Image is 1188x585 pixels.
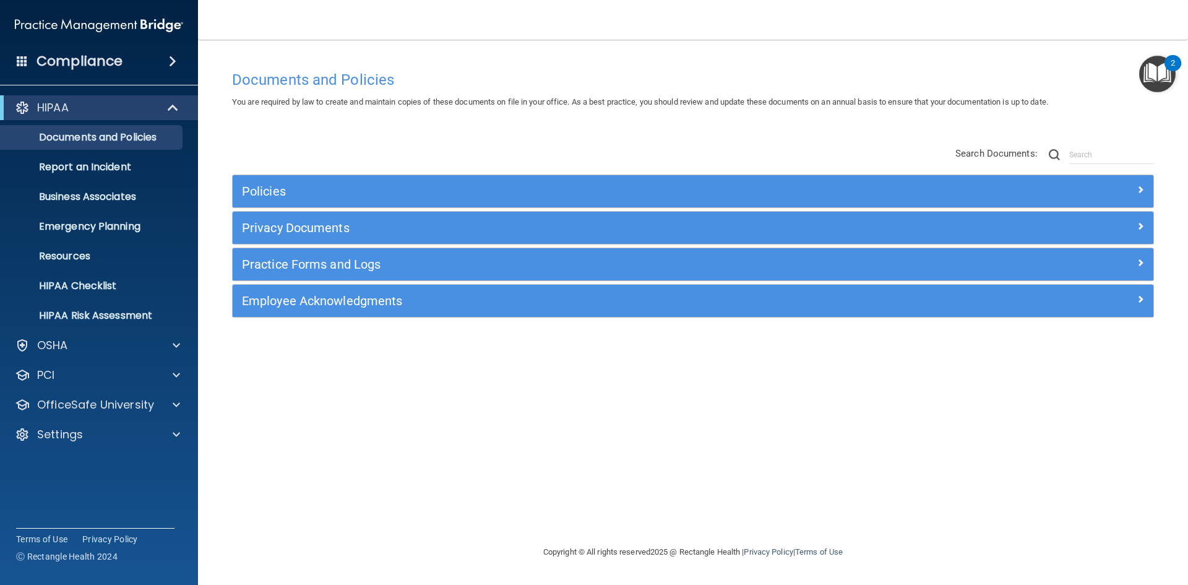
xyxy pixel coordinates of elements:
a: OfficeSafe University [15,397,180,412]
a: Policies [242,181,1144,201]
a: Settings [15,427,180,442]
h5: Policies [242,184,914,198]
a: Privacy Documents [242,218,1144,238]
a: Privacy Policy [82,533,138,545]
h4: Compliance [37,53,123,70]
p: Business Associates [8,191,177,203]
p: Resources [8,250,177,262]
button: Open Resource Center, 2 new notifications [1139,56,1176,92]
p: PCI [37,368,54,383]
p: Settings [37,427,83,442]
img: PMB logo [15,13,183,38]
span: Search Documents: [955,148,1038,159]
a: Employee Acknowledgments [242,291,1144,311]
a: Practice Forms and Logs [242,254,1144,274]
a: Privacy Policy [744,547,793,557]
h5: Employee Acknowledgments [242,294,914,308]
span: Ⓒ Rectangle Health 2024 [16,550,118,563]
img: ic-search.3b580494.png [1049,149,1060,160]
h5: Privacy Documents [242,221,914,235]
span: You are required by law to create and maintain copies of these documents on file in your office. ... [232,97,1048,106]
div: 2 [1171,63,1175,79]
a: Terms of Use [795,547,843,557]
p: OSHA [37,338,68,353]
h5: Practice Forms and Logs [242,258,914,271]
p: OfficeSafe University [37,397,154,412]
a: PCI [15,368,180,383]
input: Search [1069,145,1154,164]
a: OSHA [15,338,180,353]
p: Report an Incident [8,161,177,173]
div: Copyright © All rights reserved 2025 @ Rectangle Health | | [467,532,919,572]
h4: Documents and Policies [232,72,1154,88]
p: Documents and Policies [8,131,177,144]
p: HIPAA Checklist [8,280,177,292]
a: HIPAA [15,100,179,115]
p: HIPAA Risk Assessment [8,310,177,322]
p: HIPAA [37,100,69,115]
a: Terms of Use [16,533,67,545]
p: Emergency Planning [8,220,177,233]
